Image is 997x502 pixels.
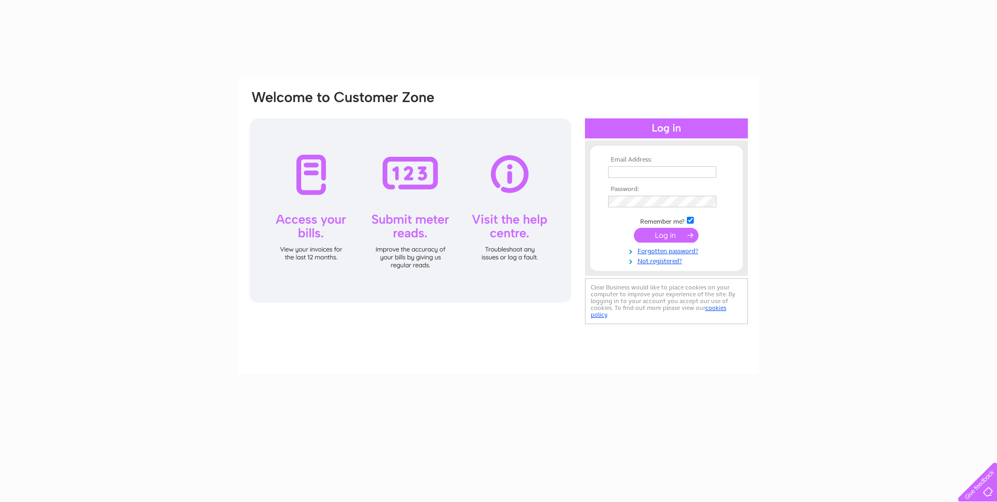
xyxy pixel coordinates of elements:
[605,215,727,226] td: Remember me?
[605,186,727,193] th: Password:
[608,255,727,265] a: Not registered?
[605,156,727,164] th: Email Address:
[591,304,726,318] a: cookies policy
[634,228,698,243] input: Submit
[585,278,748,324] div: Clear Business would like to place cookies on your computer to improve your experience of the sit...
[608,245,727,255] a: Forgotten password?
